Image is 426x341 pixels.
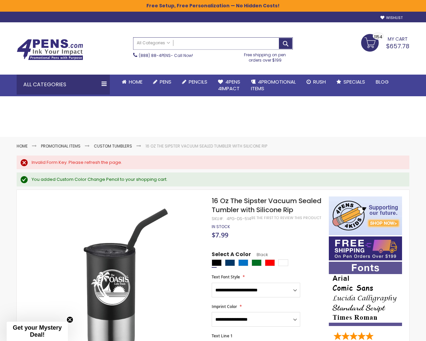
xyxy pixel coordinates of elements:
[212,224,230,229] div: Availability
[246,75,301,96] a: 4PROMOTIONALITEMS
[212,333,233,339] span: Text Line 1
[343,78,365,85] span: Specials
[13,324,62,338] span: Get your Mystery Deal!
[17,75,110,95] div: All Categories
[94,143,132,149] a: Custom Tumblers
[329,196,402,235] img: 4pens 4 kids
[213,75,246,96] a: 4Pens4impact
[374,34,382,40] span: 1154
[278,259,288,266] div: White
[212,304,237,309] span: Imprint Color
[212,274,240,280] span: Text Font Style
[301,75,331,89] a: Rush
[160,78,171,85] span: Pens
[212,251,251,260] span: Select A Color
[145,144,267,149] li: 16 Oz The Sipster Vacuum Sealed Tumbler with Silicone Rip
[251,252,268,257] span: Black
[67,316,73,323] button: Close teaser
[380,15,403,20] a: Wishlist
[251,78,296,92] span: 4PROMOTIONAL ITEMS
[212,216,224,221] strong: SKU
[331,75,370,89] a: Specials
[237,50,293,63] div: Free shipping on pen orders over $199
[252,259,262,266] div: Green
[370,75,394,89] a: Blog
[212,224,230,229] span: In stock
[329,236,402,260] img: Free shipping on orders over $199
[329,262,402,326] img: font-personalization-examples
[177,75,213,89] a: Pencils
[212,230,228,239] span: $7.99
[32,176,403,182] div: You added Custom Color Change Pencil to your shopping cart.
[218,78,240,92] span: 4Pens 4impact
[361,34,409,51] a: $657.78 1154
[238,259,248,266] div: Blue Light
[148,75,177,89] a: Pens
[41,143,81,149] a: Promotional Items
[189,78,207,85] span: Pencils
[376,78,389,85] span: Blog
[32,160,403,166] div: Invalid Form Key. Please refresh the page.
[212,259,222,266] div: Black
[251,215,321,220] a: Be the first to review this product
[133,38,173,49] a: All Categories
[137,40,170,46] span: All Categories
[7,322,68,341] div: Get your Mystery Deal!Close teaser
[139,53,171,58] a: (888) 88-4PENS
[17,143,28,149] a: Home
[225,259,235,266] div: Navy Blue
[139,53,193,58] span: - Call Now!
[17,39,83,60] img: 4Pens Custom Pens and Promotional Products
[313,78,326,85] span: Rush
[386,42,409,50] span: $657.78
[227,216,251,221] div: 4PG-DS-514
[129,78,142,85] span: Home
[265,259,275,266] div: Red
[116,75,148,89] a: Home
[212,196,321,214] span: 16 Oz The Sipster Vacuum Sealed Tumbler with Silicone Rip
